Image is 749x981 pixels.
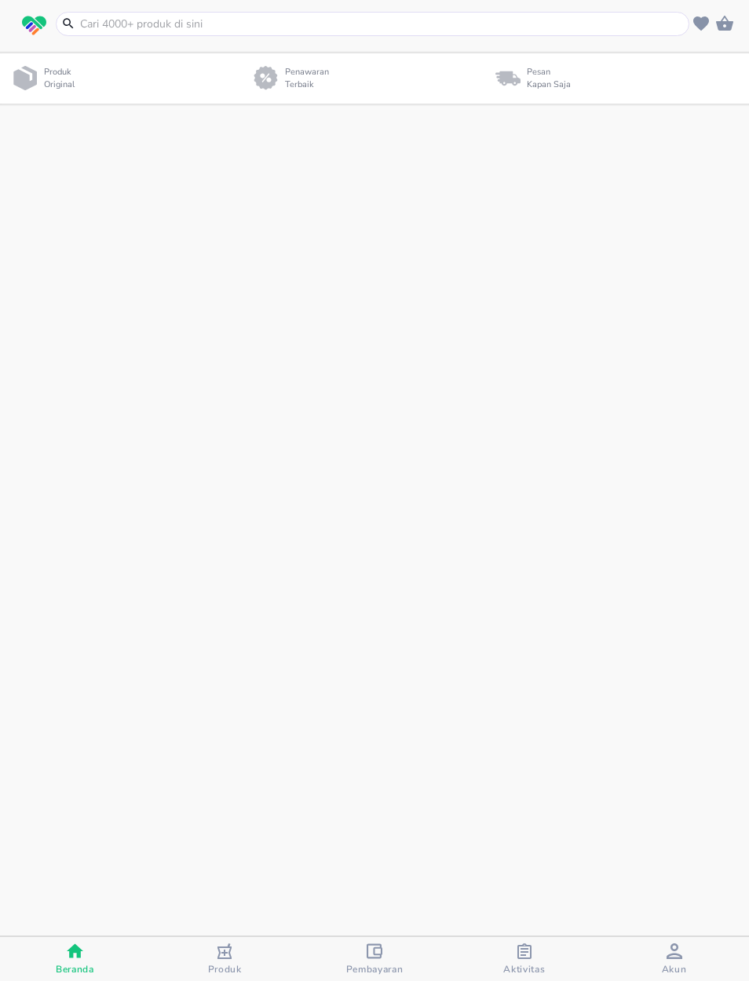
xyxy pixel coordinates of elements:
[527,66,571,92] p: Pesan Kapan Saja
[22,16,46,36] img: logo_swiperx_s.bd005f3b.svg
[662,963,687,976] span: Akun
[449,937,599,981] button: Aktivitas
[503,963,545,976] span: Aktivitas
[285,66,335,92] p: Penawaran Terbaik
[300,937,450,981] button: Pembayaran
[56,963,94,976] span: Beranda
[44,66,81,92] p: Produk Original
[346,963,404,976] span: Pembayaran
[208,963,242,976] span: Produk
[79,16,685,32] input: Cari 4000+ produk di sini
[150,937,300,981] button: Produk
[599,937,749,981] button: Akun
